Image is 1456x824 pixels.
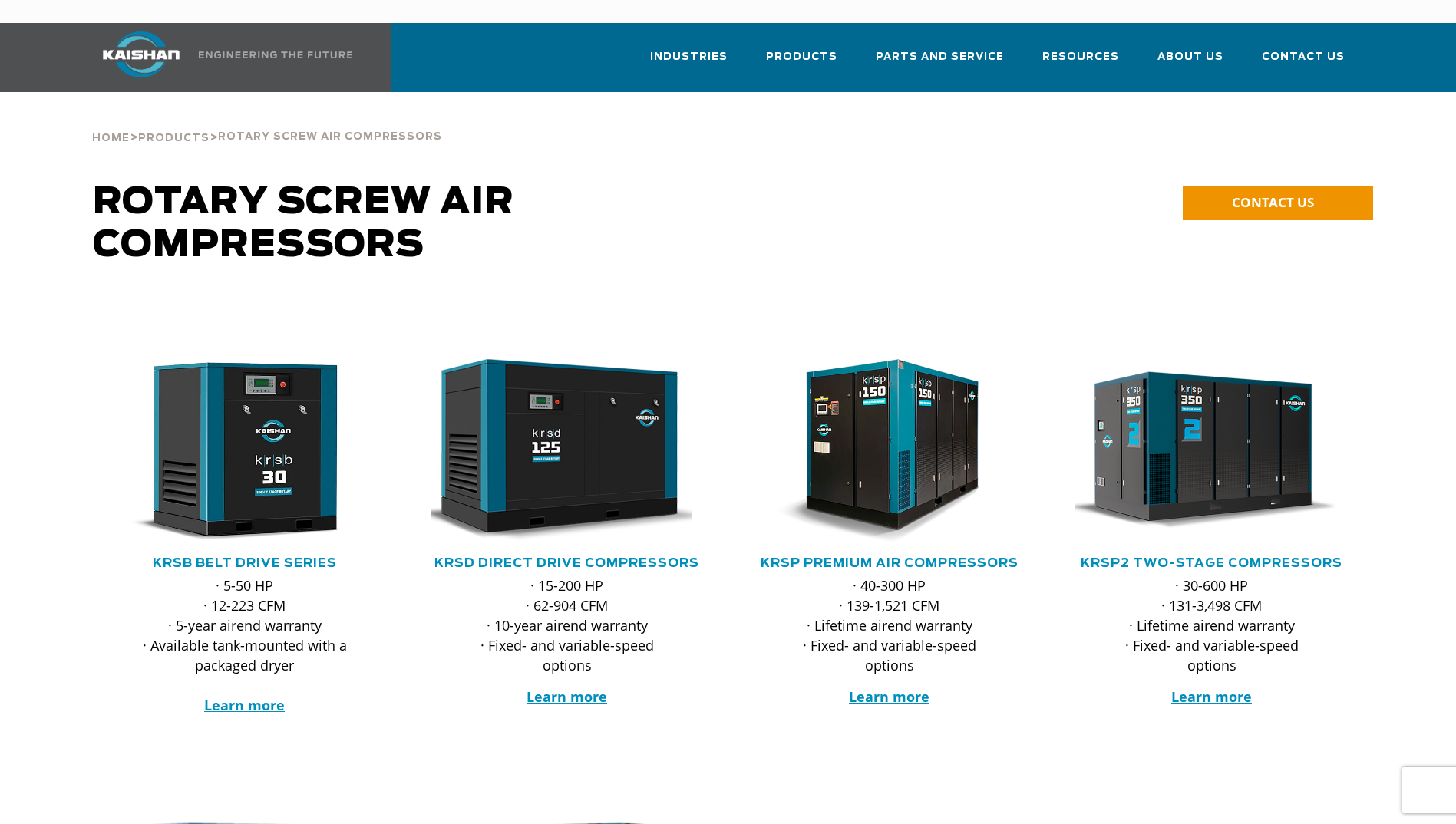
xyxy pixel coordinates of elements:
a: Parts and Service [876,37,1004,89]
img: krsp350 [1064,359,1337,543]
a: Learn more [204,696,285,714]
a: Products [766,37,837,89]
p: · 30-600 HP · 131-3,498 CFM · Lifetime airend warranty · Fixed- and variable-speed options [1106,575,1318,675]
span: Rotary Screw Air Compressors [93,184,514,264]
p: · 5-50 HP · 12-223 CFM · 5-year airend warranty · Available tank-mounted with a packaged dryer [139,575,351,715]
span: Industries [650,48,728,66]
a: KRSP2 Two-Stage Compressors [1081,557,1342,569]
img: krsb30 [97,359,370,543]
a: KRSB Belt Drive Series [153,557,337,569]
a: Home [92,130,130,144]
span: Rotary Screw Air Compressors [218,132,442,142]
img: krsd125 [419,359,692,543]
span: Home [92,133,130,143]
div: krsd125 [431,359,704,543]
a: Learn more [527,687,607,706]
a: CONTACT US [1183,186,1373,220]
span: About Us [1157,48,1223,66]
a: Contact Us [1262,37,1345,89]
div: > > [92,92,442,150]
p: · 15-200 HP · 62-904 CFM · 10-year airend warranty · Fixed- and variable-speed options [461,575,673,675]
a: Learn more [1171,687,1252,706]
p: · 40-300 HP · 139-1,521 CFM · Lifetime airend warranty · Fixed- and variable-speed options [784,575,995,675]
img: Engineering the future [199,51,352,58]
span: Products [138,133,210,143]
a: About Us [1157,37,1223,89]
img: kaishan logo [84,31,199,77]
span: Parts and Service [876,48,1004,66]
span: Products [766,48,837,66]
a: Learn more [849,687,929,706]
a: Kaishan USA [84,23,355,92]
div: krsp150 [753,359,1026,543]
div: krsb30 [108,359,381,543]
span: Contact Us [1262,48,1345,66]
a: Industries [650,37,728,89]
div: krsp350 [1075,359,1349,543]
img: krsp150 [741,359,1015,543]
a: KRSD Direct Drive Compressors [434,557,699,569]
span: CONTACT US [1232,193,1314,211]
a: KRSP Premium Air Compressors [761,557,1019,569]
a: Resources [1042,37,1119,89]
a: Products [138,130,210,144]
span: Resources [1042,48,1119,66]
